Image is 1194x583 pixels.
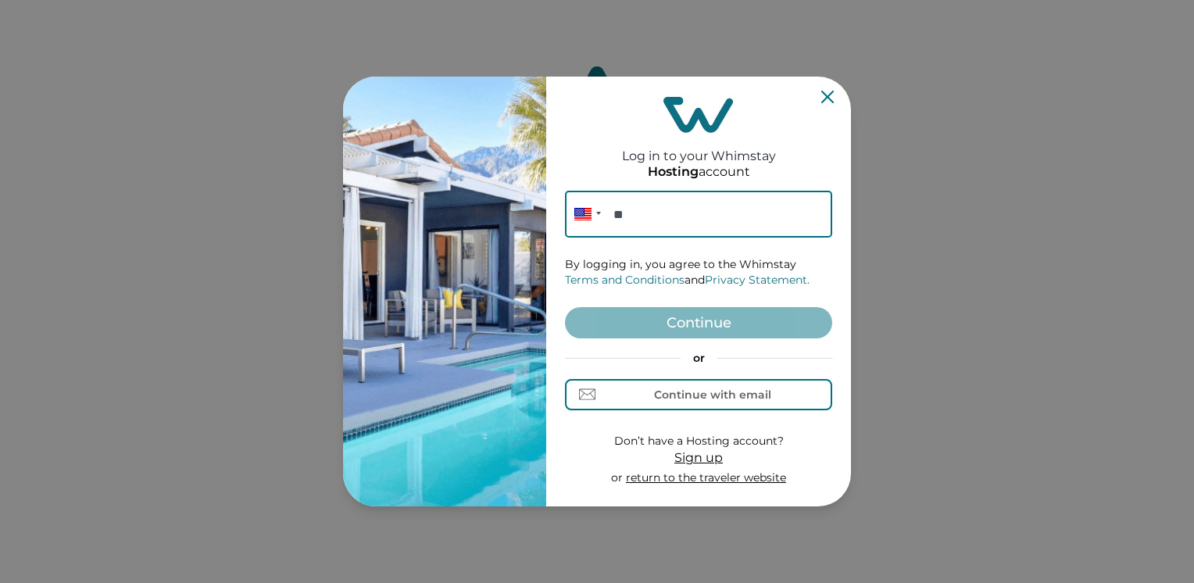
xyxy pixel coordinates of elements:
[663,97,734,133] img: login-logo
[565,379,832,410] button: Continue with email
[622,133,776,163] h2: Log in to your Whimstay
[611,470,786,486] p: or
[626,470,786,485] a: return to the traveler website
[343,77,546,506] img: auth-banner
[821,91,834,103] button: Close
[565,273,685,287] a: Terms and Conditions
[565,257,832,288] p: By logging in, you agree to the Whimstay and
[654,388,771,401] div: Continue with email
[674,450,723,465] span: Sign up
[611,434,786,449] p: Don’t have a Hosting account?
[565,191,606,238] div: United States: + 1
[705,273,810,287] a: Privacy Statement.
[648,164,699,180] p: Hosting
[565,307,832,338] button: Continue
[648,164,750,180] p: account
[565,351,832,367] p: or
